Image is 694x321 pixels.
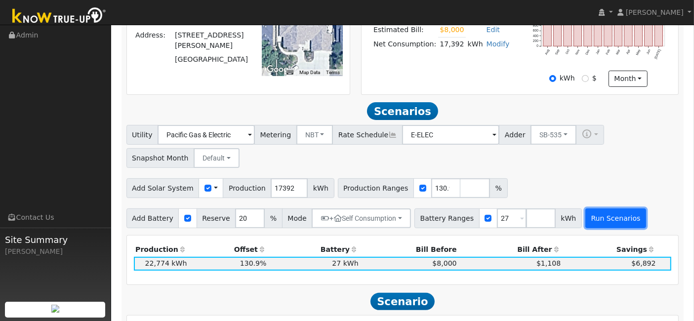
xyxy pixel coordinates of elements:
[189,242,268,256] th: Offset
[367,102,438,120] span: Scenarios
[626,8,684,16] span: [PERSON_NAME]
[7,5,111,28] img: Know True-Up
[299,69,320,76] button: Map Data
[615,48,621,55] text: Mar
[616,245,647,253] span: Savings
[282,208,312,228] span: Mode
[574,48,580,55] text: Nov
[458,242,563,256] th: Bill After
[654,48,662,59] text: [DATE]
[490,178,507,198] span: %
[635,48,642,56] text: May
[646,48,652,55] text: Jun
[173,29,251,53] td: [STREET_ADDRESS][PERSON_NAME]
[554,48,560,55] text: Sep
[414,208,480,228] span: Battery Ranges
[372,23,438,38] td: Estimated Bill:
[5,246,106,257] div: [PERSON_NAME]
[624,18,632,46] rect: onclick=""
[487,40,510,48] a: Modify
[312,208,411,228] button: +Self Consumption
[549,75,556,82] input: kWh
[631,259,655,267] span: $6,892
[554,0,562,46] rect: onclick=""
[5,233,106,246] span: Site Summary
[533,29,538,32] text: 600
[585,48,591,55] text: Dec
[254,125,297,145] span: Metering
[533,24,538,27] text: 800
[560,73,575,83] label: kWh
[614,20,622,46] rect: onclick=""
[605,48,611,55] text: Feb
[574,17,582,46] rect: onclick=""
[555,208,582,228] span: kWh
[626,48,632,55] text: Apr
[134,257,189,271] td: 22,774 kWh
[264,63,297,76] img: Google
[533,34,538,38] text: 400
[595,48,601,55] text: Jan
[264,63,297,76] a: Open this area in Google Maps (opens a new window)
[402,125,499,145] input: Select a Rate Schedule
[326,70,340,75] a: Terms (opens in new tab)
[582,75,589,82] input: $
[296,125,333,145] button: NBT
[487,26,500,34] a: Edit
[585,208,646,228] button: Run Scenarios
[360,242,458,256] th: Bill Before
[307,178,334,198] span: kWh
[268,257,360,271] td: 27 kWh
[268,242,360,256] th: Battery
[592,73,597,83] label: $
[604,20,612,46] rect: onclick=""
[466,37,485,51] td: kWh
[286,69,293,76] button: Keyboard shortcuts
[536,259,561,267] span: $1,108
[438,23,466,38] td: $8,000
[565,48,571,54] text: Oct
[531,125,576,145] button: SB-535
[126,208,179,228] span: Add Battery
[134,29,173,53] td: Address:
[536,44,538,48] text: 0
[223,178,271,198] span: Production
[438,37,466,51] td: 17,392
[126,178,200,198] span: Add Solar System
[564,10,572,46] rect: onclick=""
[173,53,251,67] td: [GEOGRAPHIC_DATA]
[158,125,255,145] input: Select a Utility
[194,148,240,168] button: Default
[635,11,643,46] rect: onclick=""
[134,242,189,256] th: Production
[338,178,414,198] span: Production Ranges
[332,125,403,145] span: Rate Schedule
[432,259,456,267] span: $8,000
[264,208,282,228] span: %
[126,148,195,168] span: Snapshot Month
[533,39,538,42] text: 200
[240,259,267,267] span: 130.9%
[584,16,592,46] rect: onclick=""
[370,293,435,311] span: Scenario
[594,15,602,46] rect: onclick=""
[197,208,236,228] span: Reserve
[609,71,648,87] button: month
[499,125,531,145] span: Adder
[372,37,438,51] td: Net Consumption:
[544,48,550,55] text: Aug
[51,305,59,313] img: retrieve
[126,125,159,145] span: Utility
